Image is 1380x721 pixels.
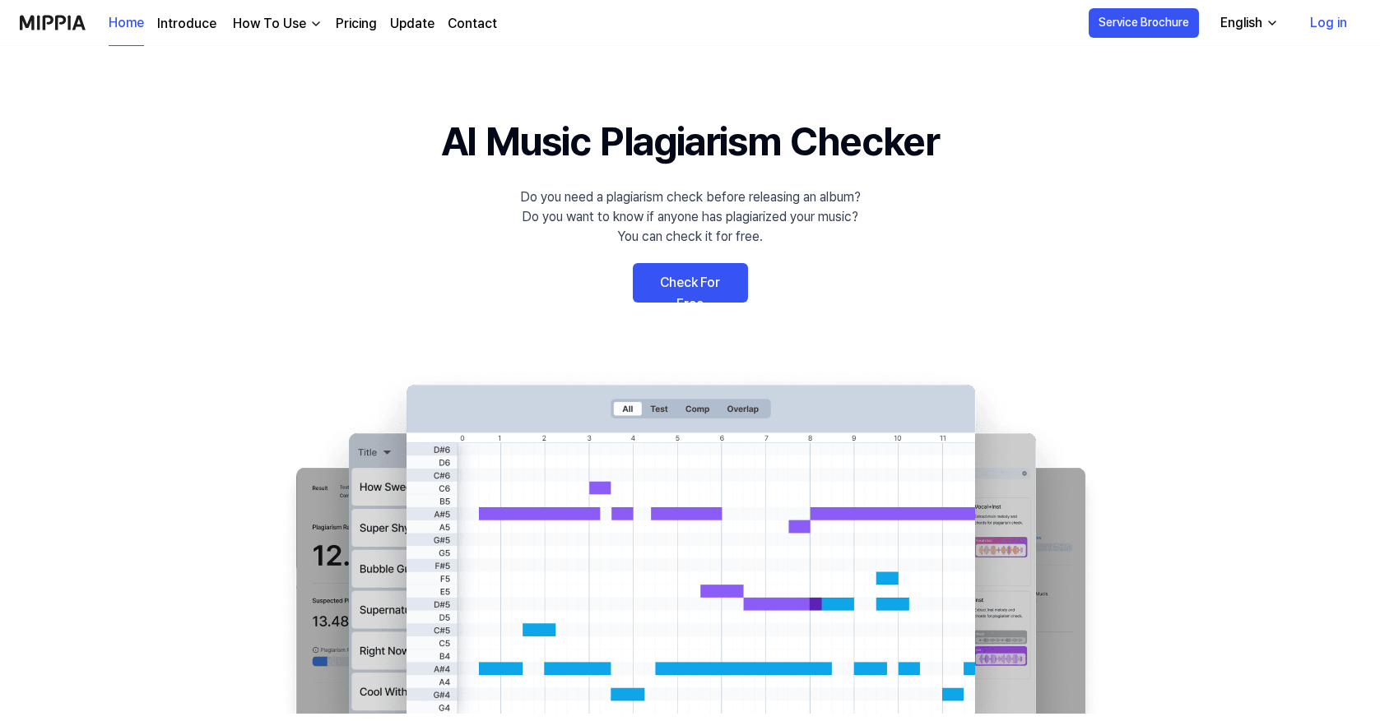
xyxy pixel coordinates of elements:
a: Home [109,1,144,46]
div: English [1217,13,1266,33]
div: How To Use [230,14,309,34]
a: Introduce [157,14,216,34]
a: Pricing [336,14,377,34]
button: English [1207,7,1289,39]
img: main Image [263,368,1118,714]
a: Update [390,14,434,34]
img: down [309,17,323,30]
button: How To Use [230,14,323,34]
h1: AI Music Plagiarism Checker [441,112,939,171]
a: Check For Free [633,263,748,303]
button: Service Brochure [1089,8,1199,38]
div: Do you need a plagiarism check before releasing an album? Do you want to know if anyone has plagi... [520,187,861,247]
a: Contact [448,14,497,34]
